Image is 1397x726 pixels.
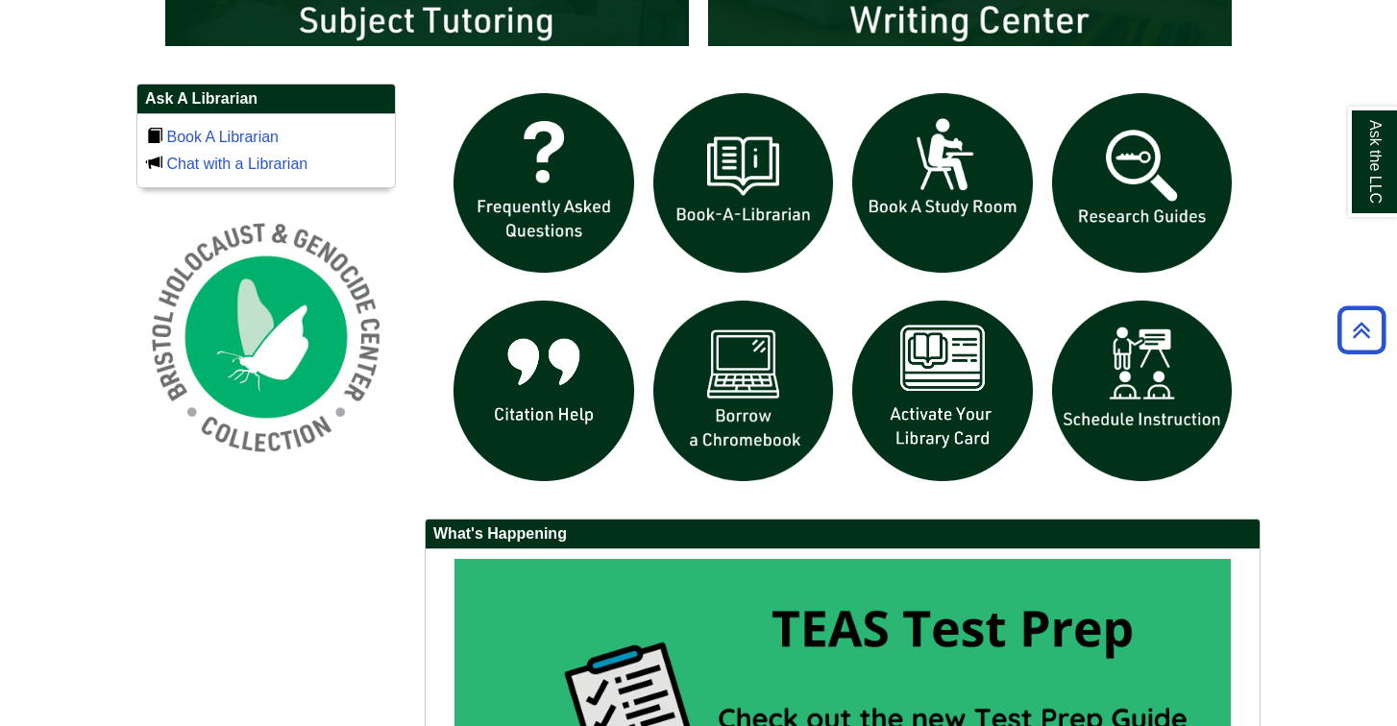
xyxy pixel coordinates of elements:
img: activate Library Card icon links to form to activate student ID into library card [843,291,1042,491]
a: Back to Top [1331,317,1392,343]
a: Chat with a Librarian [166,156,307,172]
img: Research Guides icon links to research guides web page [1042,84,1242,283]
div: slideshow [444,84,1241,499]
h2: What's Happening [426,520,1260,549]
img: Borrow a chromebook icon links to the borrow a chromebook web page [644,291,844,491]
img: For faculty. Schedule Library Instruction icon links to form. [1042,291,1242,491]
img: Holocaust and Genocide Collection [136,207,396,467]
img: frequently asked questions [444,84,644,283]
a: Book A Librarian [166,129,279,145]
img: Book a Librarian icon links to book a librarian web page [644,84,844,283]
img: citation help icon links to citation help guide page [444,291,644,491]
h2: Ask A Librarian [137,85,395,114]
img: book a study room icon links to book a study room web page [843,84,1042,283]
